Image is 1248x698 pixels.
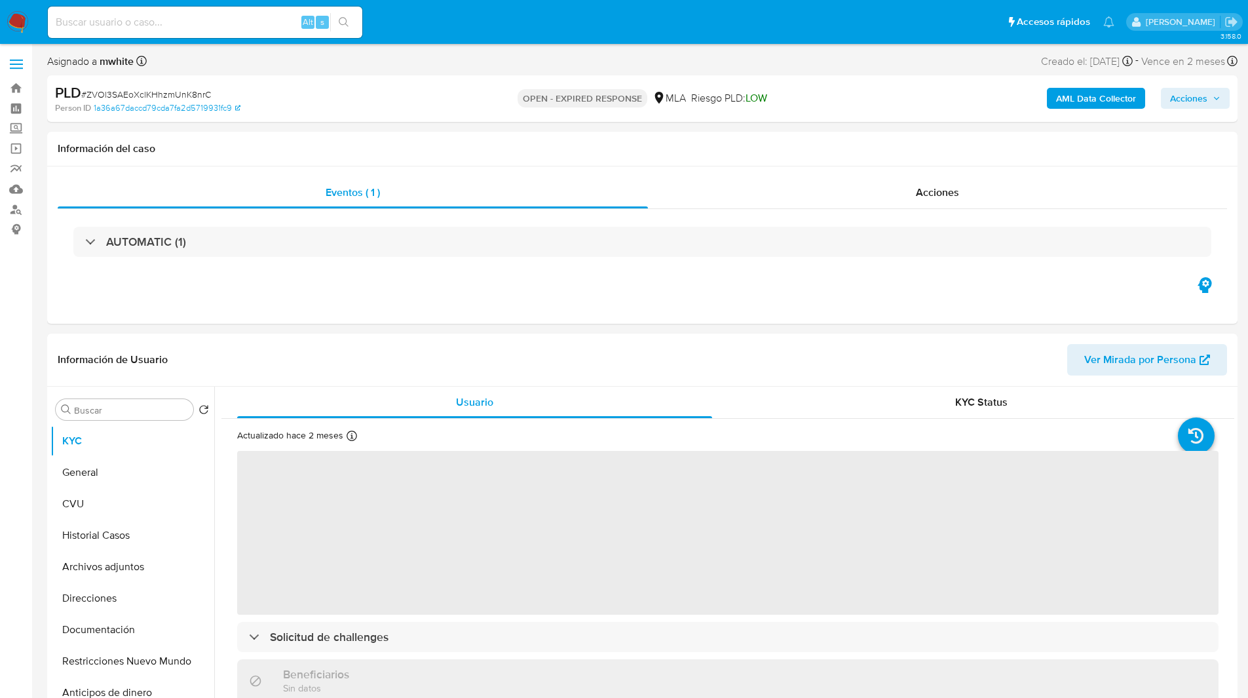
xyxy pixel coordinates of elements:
h3: Beneficiarios [283,667,349,682]
span: Alt [303,16,313,28]
button: search-icon [330,13,357,31]
span: Eventos ( 1 ) [326,185,380,200]
p: matiasagustin.white@mercadolibre.com [1146,16,1220,28]
button: General [50,457,214,488]
div: Solicitud de challenges [237,622,1219,652]
div: AUTOMATIC (1) [73,227,1211,257]
h1: Información del caso [58,142,1227,155]
span: Asignado a [47,54,134,69]
button: Buscar [61,404,71,415]
b: PLD [55,82,81,103]
span: # ZVOl3SAEoXclKHhzmUnK8nrC [81,88,211,101]
span: s [320,16,324,28]
p: Actualizado hace 2 meses [237,429,343,442]
h1: Información de Usuario [58,353,168,366]
span: ‌ [237,451,1219,615]
button: Ver Mirada por Persona [1067,344,1227,376]
a: 1a36a67daccd79cda7fa2d5719931fc9 [94,102,240,114]
button: Archivos adjuntos [50,551,214,583]
span: Accesos rápidos [1017,15,1090,29]
button: Documentación [50,614,214,646]
b: Person ID [55,102,91,114]
button: CVU [50,488,214,520]
span: Acciones [916,185,959,200]
span: Vence en 2 meses [1141,54,1225,69]
b: AML Data Collector [1056,88,1136,109]
p: Sin datos [283,682,349,694]
span: Riesgo PLD: [691,91,767,106]
button: Volver al orden por defecto [199,404,209,419]
span: KYC Status [955,395,1008,410]
button: KYC [50,425,214,457]
h3: Solicitud de challenges [270,630,388,644]
b: mwhite [97,54,134,69]
button: Acciones [1161,88,1230,109]
span: LOW [746,90,767,106]
button: Historial Casos [50,520,214,551]
span: Ver Mirada por Persona [1084,344,1196,376]
h3: AUTOMATIC (1) [106,235,186,249]
button: Restricciones Nuevo Mundo [50,646,214,677]
div: Creado el: [DATE] [1041,52,1133,70]
a: Notificaciones [1103,16,1114,28]
span: Acciones [1170,88,1207,109]
span: - [1135,52,1139,70]
input: Buscar usuario o caso... [48,14,362,31]
a: Salir [1224,15,1238,29]
input: Buscar [74,404,188,416]
div: MLA [652,91,686,106]
button: Direcciones [50,583,214,614]
button: AML Data Collector [1047,88,1145,109]
p: OPEN - EXPIRED RESPONSE [518,89,647,107]
span: Usuario [456,395,493,410]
